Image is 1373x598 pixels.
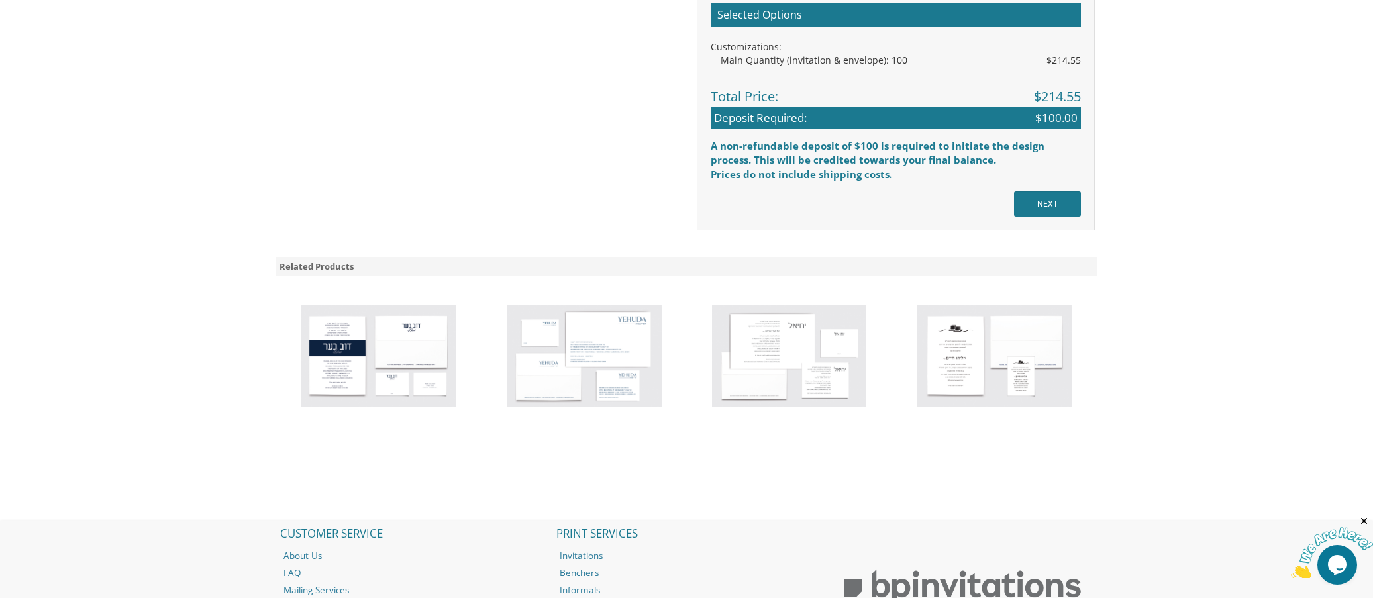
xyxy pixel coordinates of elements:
div: Related Products [276,257,1097,276]
span: $214.55 [1034,87,1081,107]
h2: Selected Options [711,3,1081,28]
span: $100.00 [1035,110,1078,126]
div: Customizations: [711,40,1081,54]
iframe: chat widget [1291,515,1373,578]
h2: CUSTOMER SERVICE [274,521,548,546]
div: Deposit Required: [711,107,1081,129]
img: Bar Mitzvah Invitation Style 18 [507,305,662,407]
a: About Us [274,547,548,564]
h2: PRINT SERVICES [550,521,824,546]
img: Bar Mitzvah Invitation Style 17 [301,305,456,407]
img: Bar Mitzvah Invitation Style 19 [712,305,867,407]
a: FAQ [274,564,548,581]
a: Invitations [550,547,824,564]
div: Prices do not include shipping costs. [711,168,1081,181]
span: $214.55 [1046,54,1081,67]
div: A non-refundable deposit of $100 is required to initiate the design process. This will be credite... [711,139,1081,168]
div: Total Price: [711,77,1081,107]
input: NEXT [1014,191,1081,217]
a: Benchers [550,564,824,581]
img: Bar Mitzvah Invitation Style 21 [917,305,1072,407]
div: Main Quantity (invitation & envelope): 100 [721,54,1081,67]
